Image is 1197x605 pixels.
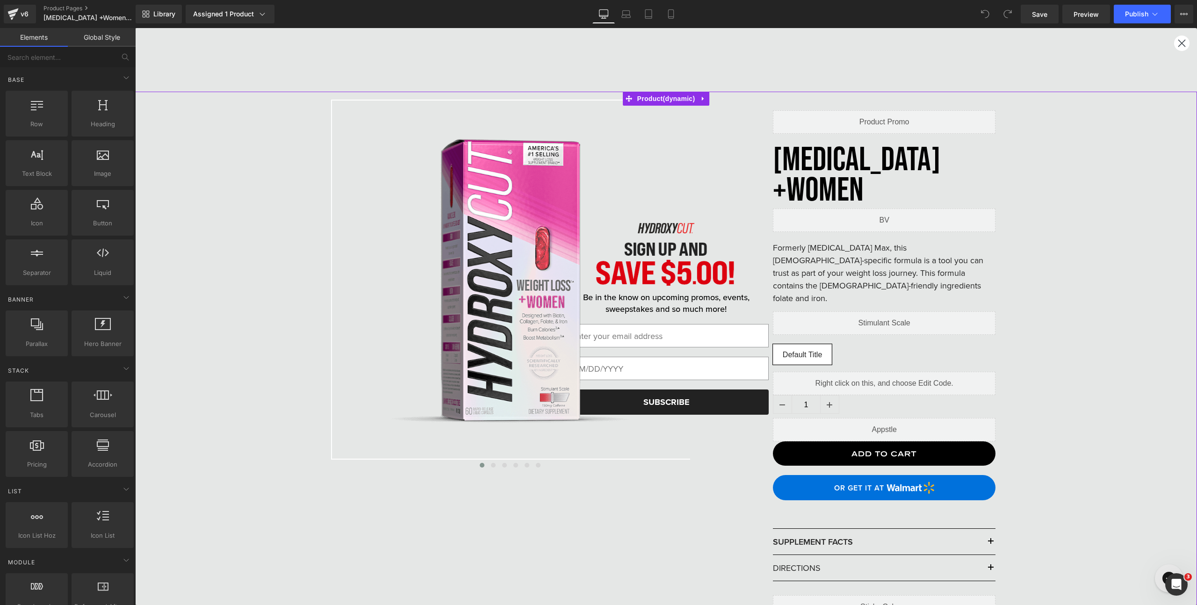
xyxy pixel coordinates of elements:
a: Preview [1062,5,1110,23]
span: Accordion [74,460,131,469]
a: OR GET IT AT [638,447,861,472]
span: Publish [1125,10,1148,18]
span: Icon List [74,531,131,540]
span: Icon [8,218,65,228]
a: Laptop [615,5,637,23]
a: Global Style [68,28,136,47]
a: Product Pages [43,5,151,12]
button: Add To Cart [638,413,861,438]
div: Assigned 1 Product [193,9,267,19]
span: Product [500,64,562,78]
img: Hydroxycut +Women [196,72,556,432]
span: Save [1032,9,1047,19]
span: OR GET IT AT [699,447,751,472]
span: Liquid [74,268,131,278]
span: Row [8,119,65,129]
span: Preview [1074,9,1099,19]
iframe: Intercom live chat [1165,573,1188,596]
span: Separator [8,268,65,278]
div: v6 [19,8,30,20]
img: Walmart [751,454,799,466]
span: Module [7,558,36,567]
p: Supplement Facts [638,508,849,519]
button: More [1175,5,1193,23]
span: [MEDICAL_DATA] +Women - 2025 Refresh [43,14,133,22]
a: Mobile [660,5,682,23]
p: Directions [638,534,849,546]
a: v6 [4,5,36,23]
span: Library [153,10,175,18]
span: Icon List Hoz [8,531,65,540]
a: [MEDICAL_DATA] +Women [638,115,861,176]
span: Stack [7,366,30,375]
a: Desktop [592,5,615,23]
button: Undo [976,5,995,23]
span: Parallax [8,339,65,349]
span: 3 [1184,573,1192,581]
span: Default Title [648,317,687,336]
span: Text Block [8,169,65,179]
span: Banner [7,295,35,304]
span: Base [7,75,25,84]
a: Expand / Collapse [562,64,574,78]
span: Add To Cart [716,420,782,431]
a: New Library [136,5,182,23]
button: Close dialog [1038,7,1055,23]
button: Publish [1114,5,1171,23]
span: Pricing [8,460,65,469]
span: List [7,487,23,496]
button: Redo [998,5,1017,23]
span: Heading [74,119,131,129]
span: Tabs [8,410,65,420]
iframe: Gorgias live chat messenger [1015,533,1053,568]
span: Image [74,169,131,179]
span: Hero Banner [74,339,131,349]
span: Carousel [74,410,131,420]
span: Button [74,218,131,228]
a: Tablet [637,5,660,23]
p: Formerly [MEDICAL_DATA] Max, this [DEMOGRAPHIC_DATA]-specific formula is a tool you can trust as ... [638,213,861,276]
